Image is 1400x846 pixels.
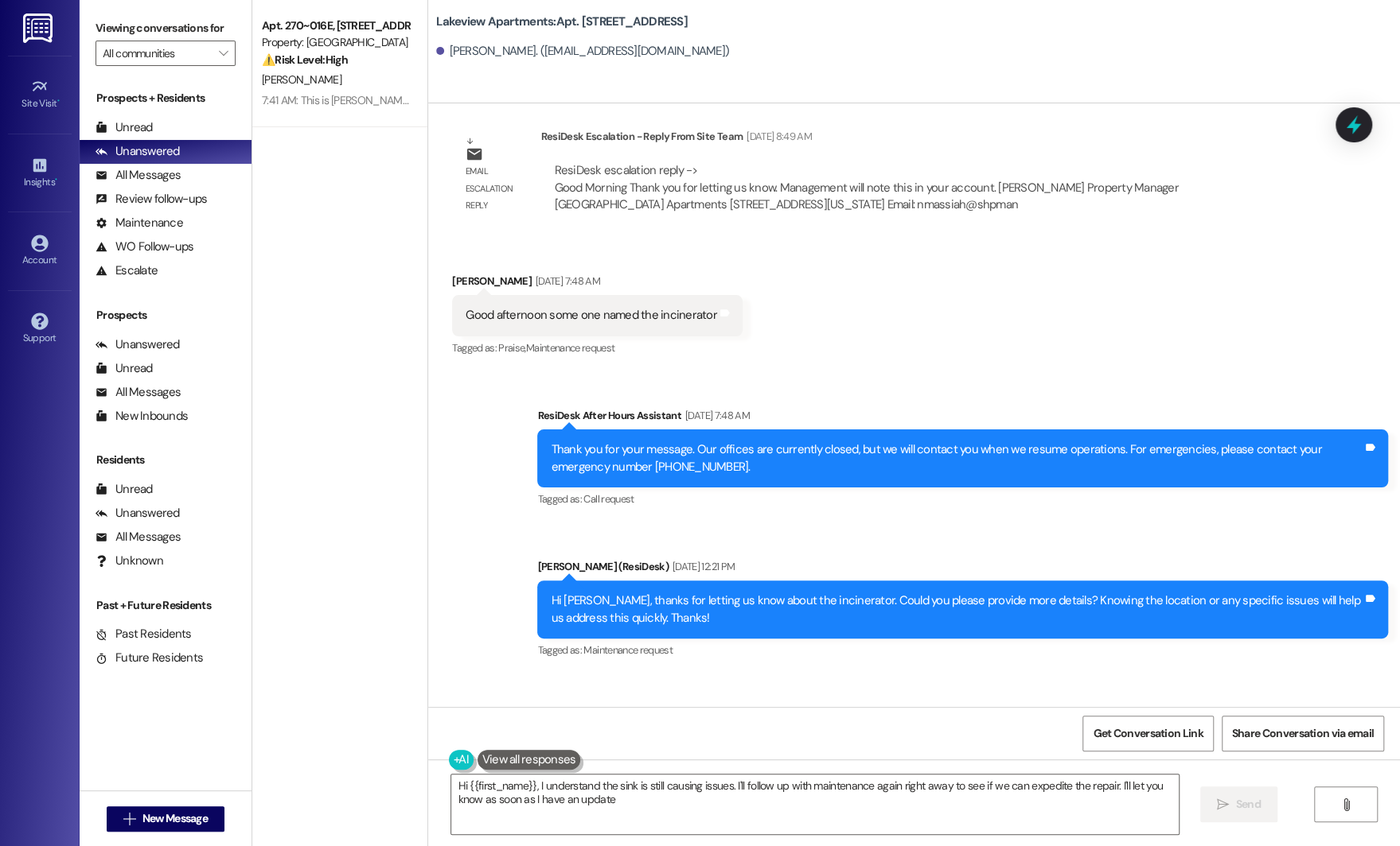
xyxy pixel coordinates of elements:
div: Prospects [80,307,252,324]
span: • [57,95,60,107]
div: WO Follow-ups [96,239,193,255]
div: ResiDesk Escalation - Reply From Site Team [540,128,1303,150]
div: Prospects + Residents [80,90,252,107]
span: Share Conversation via email [1232,725,1374,742]
div: Thank you for your message. Our offices are currently closed, but we will contact you when we res... [551,441,1363,475]
textarea: Hi {{first_name}}, I understand the sink is still causing issues. I'll follow up with maintenance... [451,774,1178,834]
i:  [219,47,228,60]
span: Call request [583,492,634,506]
div: Unread [96,119,153,136]
div: Tagged as: [537,638,1388,662]
div: [DATE] 12:21 PM [669,558,735,575]
div: [PERSON_NAME] [452,273,742,295]
button: Get Conversation Link [1082,716,1213,751]
span: Praise , [498,341,525,355]
div: Email escalation reply [466,163,528,214]
input: All communities [103,41,210,66]
div: Property: [GEOGRAPHIC_DATA] [262,34,409,51]
div: Unanswered [96,505,180,522]
span: Get Conversation Link [1093,725,1203,742]
span: Maintenance request [583,643,673,657]
button: Send [1200,786,1277,822]
div: Future Residents [96,650,203,666]
i:  [1217,798,1229,811]
div: Unanswered [96,336,180,353]
span: Send [1235,796,1260,813]
button: Share Conversation via email [1222,716,1384,751]
div: All Messages [96,529,181,545]
b: Lakeview Apartments: Apt. [STREET_ADDRESS] [436,14,687,30]
div: Unknown [96,553,163,569]
div: Good afternoon some one named the incinerator [466,307,716,324]
div: ResiDesk escalation reply -> Good Morning Thank you for letting us know. Management will note thi... [554,162,1178,212]
div: 7:41 AM: This is [PERSON_NAME] at [STREET_ADDRESS] I need to put in a maintenance request I am an... [262,93,1090,107]
span: [PERSON_NAME] [262,72,341,87]
div: All Messages [96,167,181,184]
div: [PERSON_NAME] (ResiDesk) [537,558,1388,580]
div: Unanswered [96,143,180,160]
div: Hi [PERSON_NAME], thanks for letting us know about the incinerator. Could you please provide more... [551,592,1363,627]
div: Unread [96,360,153,377]
div: Tagged as: [537,487,1388,510]
i:  [1340,798,1351,811]
span: New Message [142,810,208,827]
a: Site Visit • [8,73,72,116]
div: Residents [80,452,252,468]
img: ResiDesk Logo [23,14,56,43]
div: All Messages [96,384,181,401]
div: New Inbounds [96,408,188,425]
div: ResiDesk After Hours Assistant [537,407,1388,429]
span: Maintenance request [526,341,615,355]
div: Maintenance [96,215,183,231]
button: New Message [107,806,224,832]
label: Viewing conversations for [96,16,236,41]
div: Past Residents [96,626,192,642]
div: [DATE] 8:49 AM [743,128,812,145]
div: [PERSON_NAME]. ([EMAIL_ADDRESS][DOMAIN_NAME]) [436,43,729,60]
strong: ⚠️ Risk Level: High [262,52,348,67]
div: Unread [96,481,153,498]
div: Tagged as: [452,336,742,359]
span: • [55,174,57,185]
div: Past + Future Residents [80,597,252,614]
div: [DATE] 7:48 AM [681,407,750,424]
div: Apt. 270~016E, [STREET_ADDRESS] [262,17,409,34]
a: Account [8,230,72,273]
a: Insights • [8,152,72,195]
div: [DATE] 7:48 AM [532,273,600,289]
div: Review follow-ups [96,191,207,208]
div: Escalate [96,262,158,279]
a: Support [8,308,72,351]
i:  [123,813,135,825]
